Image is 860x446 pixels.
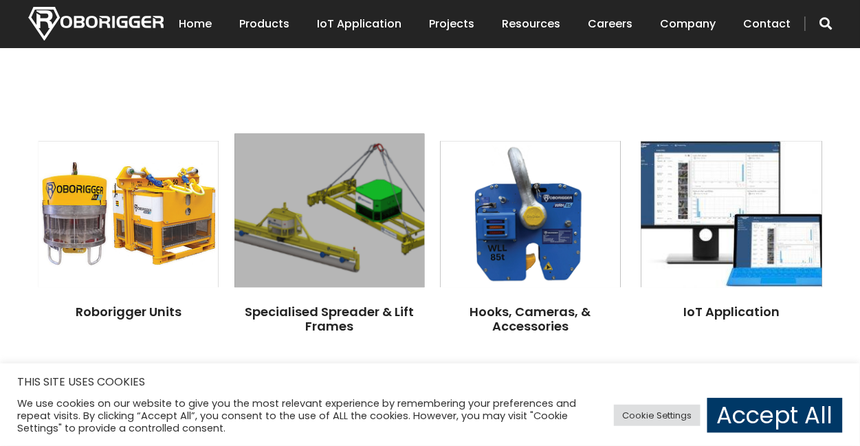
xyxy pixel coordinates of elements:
a: Home [179,3,212,45]
a: Company [661,3,716,45]
a: Resources [503,3,561,45]
a: Contact [744,3,791,45]
a: IoT Application [318,3,402,45]
div: We use cookies on our website to give you the most relevant experience by remembering your prefer... [17,397,595,434]
a: Careers [588,3,633,45]
a: Cookie Settings [614,405,701,426]
a: Hooks, Cameras, & Accessories [470,303,591,335]
a: Products [240,3,290,45]
img: Nortech [28,7,164,41]
a: Roborigger Units [76,303,181,320]
a: Projects [430,3,475,45]
h5: THIS SITE USES COOKIES [17,373,843,391]
a: Accept All [707,398,843,433]
a: Specialised Spreader & Lift Frames [245,303,414,335]
a: IoT Application [683,303,780,320]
